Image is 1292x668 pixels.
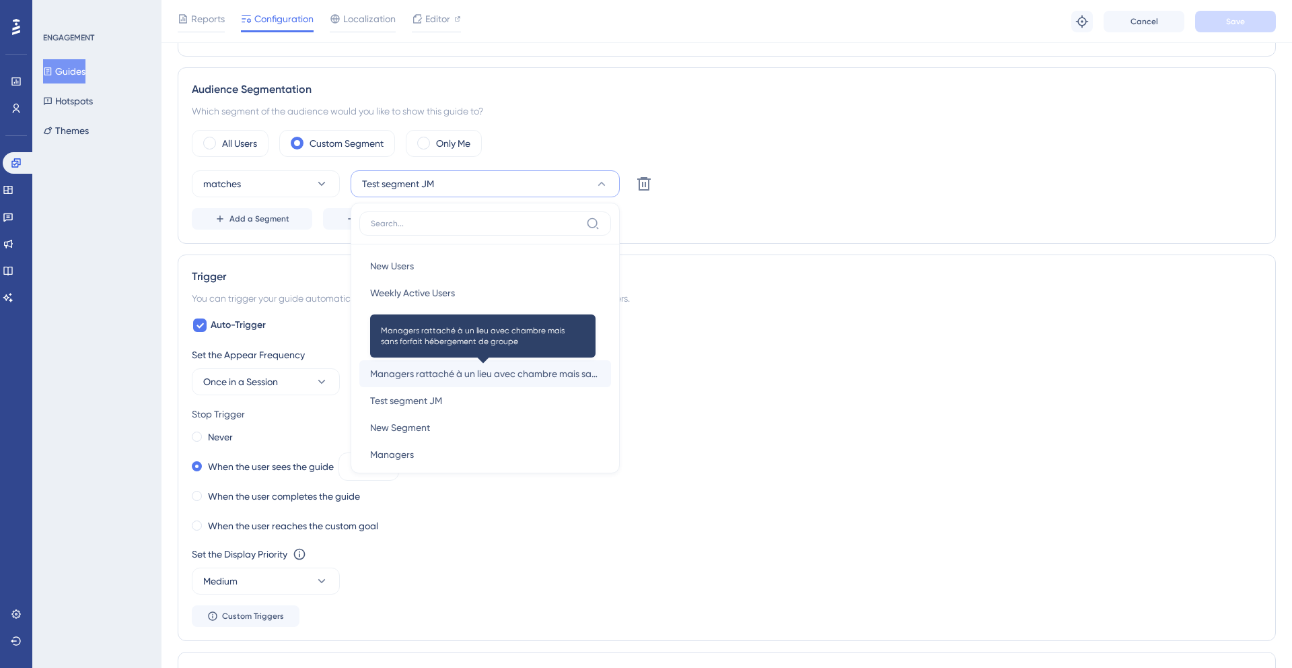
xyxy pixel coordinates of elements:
span: New Users [370,258,414,274]
div: Which segment of the audience would you like to show this guide to? [192,103,1262,119]
span: Managers rattaché à un lieu avec chambre mais sans forfait hébergement de groupe [381,325,585,347]
div: Stop Trigger [192,406,1262,422]
button: Inactive Users [359,333,611,360]
span: Test segment JM [370,393,442,409]
button: Custom Triggers [192,605,299,627]
span: Weekly Active Users [370,285,455,301]
label: Only Me [436,135,470,152]
button: Save [1195,11,1276,32]
span: Editor [425,11,450,27]
span: Save [1226,16,1245,27]
span: Monthly Active Users [370,312,458,328]
span: Managers [370,446,414,463]
input: Search... [371,218,581,229]
label: When the user completes the guide [208,488,360,504]
span: Test segment JM [362,176,434,192]
button: Themes [43,119,89,143]
button: Monthly Active Users [359,306,611,333]
button: matches [192,170,340,197]
span: Managers rattaché à un lieu avec chambre mais sans forfait hébergement de groupe [370,366,600,382]
button: Weekly Active Users [359,279,611,306]
label: When the user reaches the custom goal [208,518,378,534]
button: Test segment JM [351,170,620,197]
div: Set the Appear Frequency [192,347,1262,363]
span: Add a Segment [229,213,289,224]
button: Once in a Session [192,368,340,395]
button: New Segment [359,414,611,441]
div: You can trigger your guide automatically when the target URL is visited, and/or use the custom tr... [192,290,1262,306]
div: Trigger [192,269,1262,285]
button: Create a Segment [323,208,454,230]
label: All Users [222,135,257,152]
button: New Users [359,253,611,279]
span: New Segment [370,420,430,436]
button: Cancel [1104,11,1184,32]
button: Managers [359,441,611,468]
button: Add a Segment [192,208,312,230]
span: Localization [343,11,396,27]
div: Audience Segmentation [192,81,1262,98]
button: Hotspots [43,89,93,113]
span: Configuration [254,11,314,27]
span: Reports [191,11,225,27]
button: Managers rattaché à un lieu avec chambre mais sans forfait hébergement de groupeManagers rattaché... [359,360,611,387]
span: Medium [203,573,238,589]
span: Custom Triggers [222,611,284,622]
div: Set the Display Priority [192,546,287,562]
span: matches [203,176,241,192]
span: Once in a Session [203,374,278,390]
button: Medium [192,568,340,595]
span: Cancel [1130,16,1158,27]
span: Auto-Trigger [211,317,266,333]
label: When the user sees the guide [208,459,334,475]
div: ENGAGEMENT [43,32,94,43]
label: Custom Segment [310,135,384,152]
button: Guides [43,59,85,83]
label: Never [208,429,233,445]
button: Test segment JM [359,387,611,414]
